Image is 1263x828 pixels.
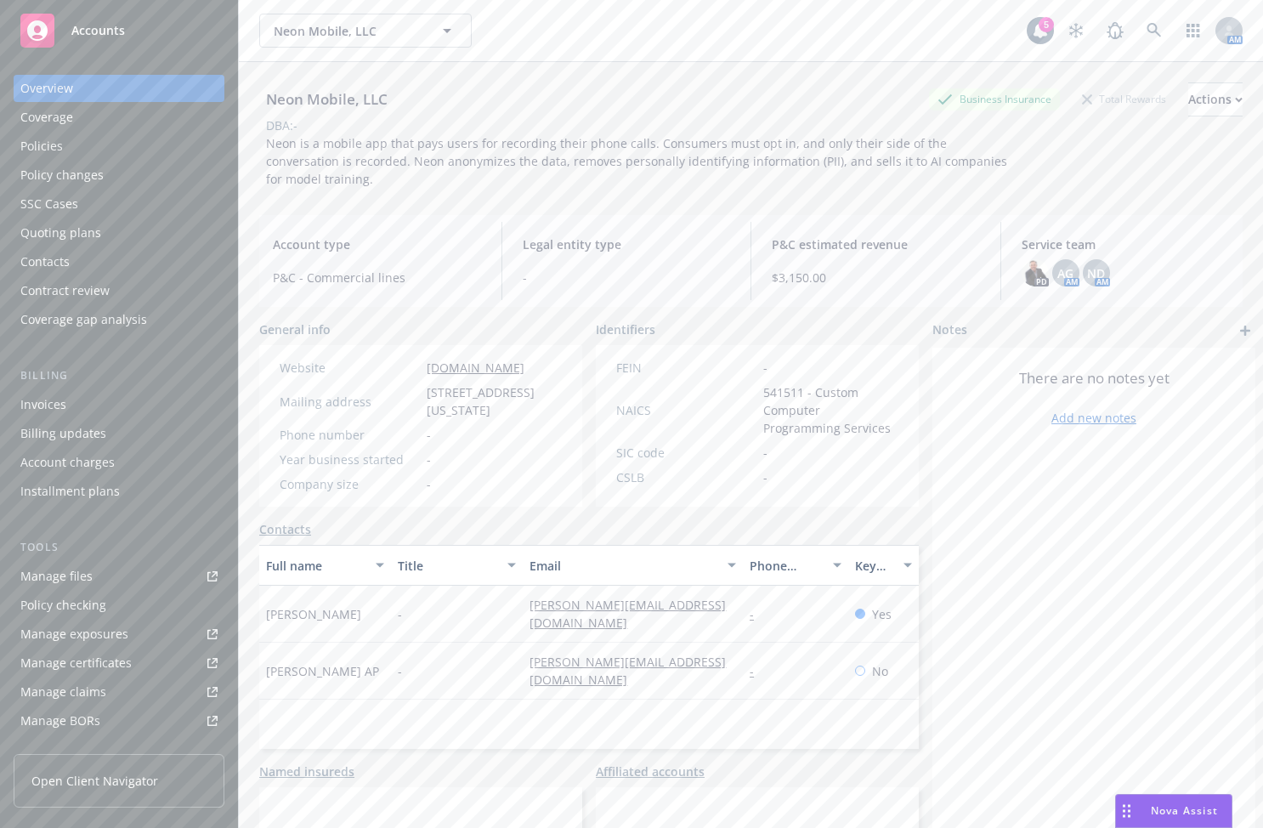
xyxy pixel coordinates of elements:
div: Tools [14,539,224,556]
div: Manage exposures [20,621,128,648]
a: Manage exposures [14,621,224,648]
span: - [763,444,767,462]
img: photo [1022,259,1049,286]
span: Service team [1022,235,1230,253]
div: Year business started [280,451,420,468]
div: Full name [266,557,365,575]
button: Email [523,545,743,586]
a: Contacts [259,520,311,538]
span: - [427,451,431,468]
button: Full name [259,545,391,586]
div: Title [398,557,497,575]
div: Overview [20,75,73,102]
div: Drag to move [1116,795,1137,827]
a: - [750,606,767,622]
a: [PERSON_NAME][EMAIL_ADDRESS][DOMAIN_NAME] [530,597,726,631]
a: Overview [14,75,224,102]
a: Account charges [14,449,224,476]
a: Manage certificates [14,649,224,677]
span: Account type [273,235,481,253]
div: Manage BORs [20,707,100,734]
div: Installment plans [20,478,120,505]
span: P&C - Commercial lines [273,269,481,286]
span: Neon is a mobile app that pays users for recording their phone calls. Consumers must opt in, and ... [266,135,1011,187]
div: Manage certificates [20,649,132,677]
span: Notes [932,320,967,341]
a: Billing updates [14,420,224,447]
span: 541511 - Custom Computer Programming Services [763,383,898,437]
div: NAICS [616,401,756,419]
div: Email [530,557,717,575]
div: Billing updates [20,420,106,447]
a: Policies [14,133,224,160]
div: FEIN [616,359,756,377]
div: Website [280,359,420,377]
span: - [398,605,402,623]
span: - [427,475,431,493]
a: - [750,663,767,679]
a: Add new notes [1051,409,1136,427]
span: General info [259,320,331,338]
div: Manage files [20,563,93,590]
div: Policies [20,133,63,160]
span: - [427,426,431,444]
a: Coverage [14,104,224,131]
div: 5 [1039,17,1054,32]
div: CSLB [616,468,756,486]
div: Billing [14,367,224,384]
a: Policy changes [14,162,224,189]
span: - [398,662,402,680]
div: Policy checking [20,592,106,619]
a: Affiliated accounts [596,763,705,780]
div: Contract review [20,277,110,304]
div: Total Rewards [1073,88,1175,110]
span: - [763,359,767,377]
a: Manage BORs [14,707,224,734]
button: Neon Mobile, LLC [259,14,472,48]
div: Coverage gap analysis [20,306,147,333]
a: [DOMAIN_NAME] [427,360,524,376]
div: Company size [280,475,420,493]
button: Actions [1188,82,1243,116]
a: Named insureds [259,763,354,780]
span: Accounts [71,24,125,37]
div: Account charges [20,449,115,476]
a: Contacts [14,248,224,275]
div: SIC code [616,444,756,462]
div: Business Insurance [929,88,1060,110]
a: Coverage gap analysis [14,306,224,333]
a: Search [1137,14,1171,48]
a: Policy checking [14,592,224,619]
div: Phone number [280,426,420,444]
a: Summary of insurance [14,736,224,763]
span: There are no notes yet [1019,368,1170,388]
span: Legal entity type [523,235,731,253]
a: SSC Cases [14,190,224,218]
span: Yes [872,605,892,623]
a: Invoices [14,391,224,418]
div: Contacts [20,248,70,275]
button: Title [391,545,523,586]
a: Accounts [14,7,224,54]
div: Actions [1188,83,1243,116]
span: AG [1057,264,1073,282]
a: Stop snowing [1059,14,1093,48]
button: Key contact [848,545,919,586]
a: Manage claims [14,678,224,706]
span: Open Client Navigator [31,772,158,790]
a: [PERSON_NAME][EMAIL_ADDRESS][DOMAIN_NAME] [530,654,726,688]
a: Installment plans [14,478,224,505]
div: DBA: - [266,116,297,134]
div: Summary of insurance [20,736,150,763]
span: [PERSON_NAME] [266,605,361,623]
span: Neon Mobile, LLC [274,22,421,40]
span: No [872,662,888,680]
div: Key contact [855,557,893,575]
span: ND [1087,264,1105,282]
div: Manage claims [20,678,106,706]
a: Switch app [1176,14,1210,48]
button: Phone number [743,545,848,586]
div: SSC Cases [20,190,78,218]
span: Identifiers [596,320,655,338]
